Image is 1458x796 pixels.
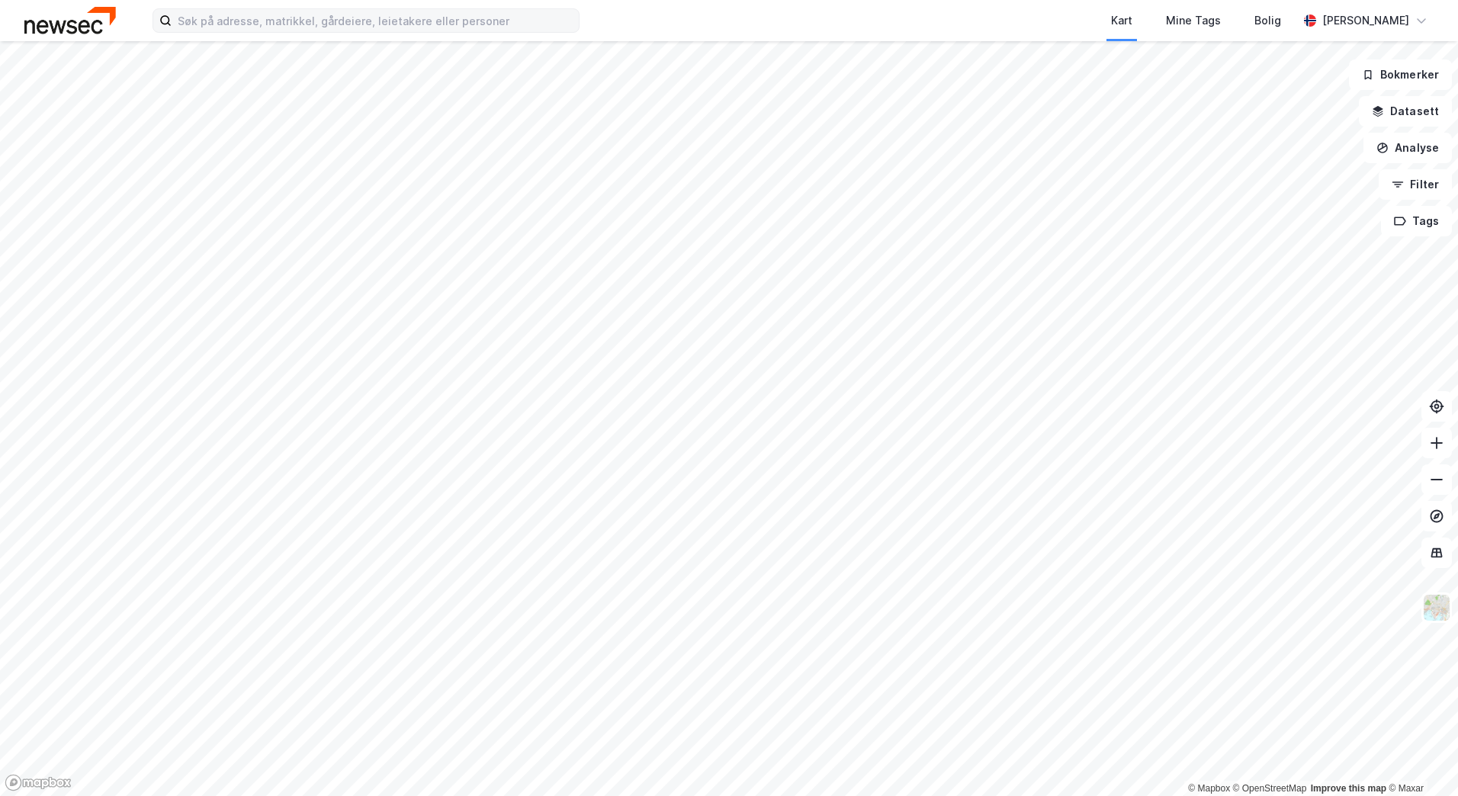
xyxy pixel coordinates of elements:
div: Bolig [1254,11,1281,30]
img: newsec-logo.f6e21ccffca1b3a03d2d.png [24,7,116,34]
input: Søk på adresse, matrikkel, gårdeiere, leietakere eller personer [172,9,579,32]
iframe: Chat Widget [1382,723,1458,796]
div: [PERSON_NAME] [1322,11,1409,30]
div: Kart [1111,11,1132,30]
div: Mine Tags [1166,11,1221,30]
div: Kontrollprogram for chat [1382,723,1458,796]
